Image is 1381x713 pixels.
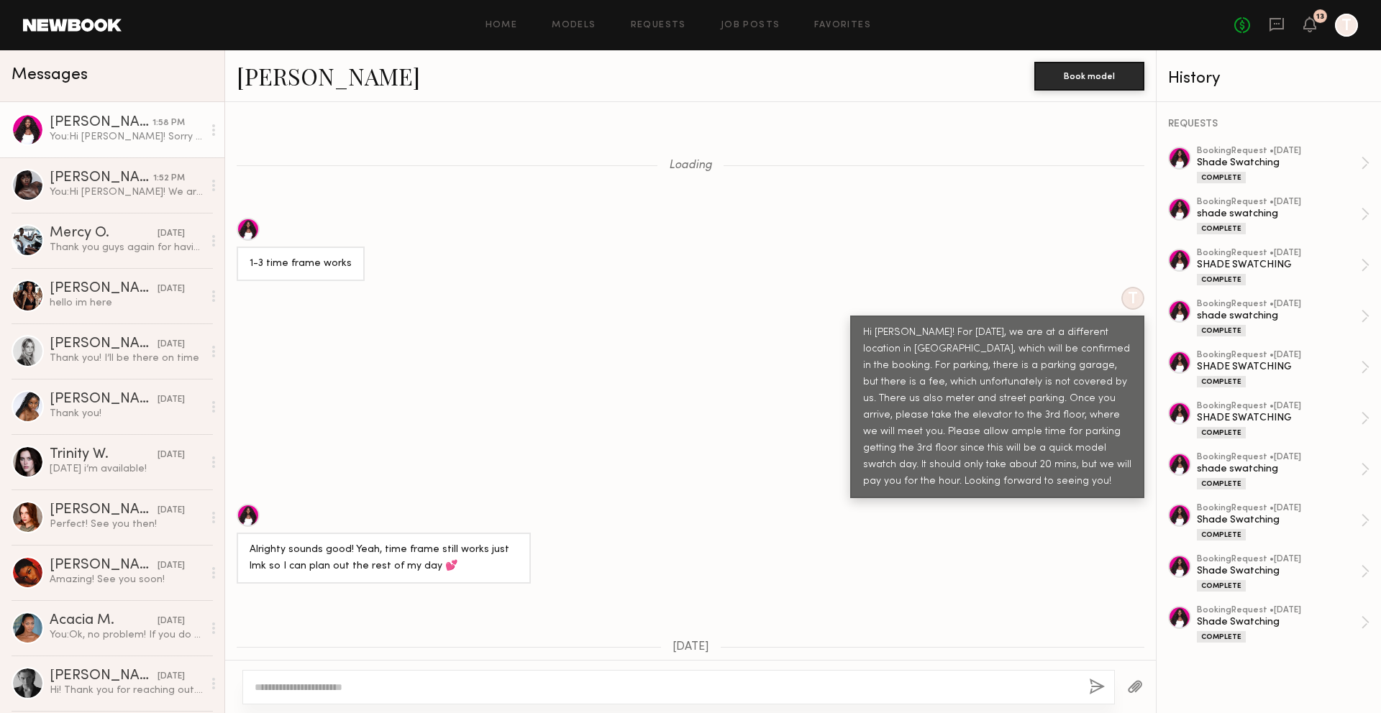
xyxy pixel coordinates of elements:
a: bookingRequest •[DATE]shade swatchingComplete [1197,300,1369,336]
div: Thank you! I’ll be there on time [50,351,203,365]
div: [PERSON_NAME] [50,392,158,407]
div: [PERSON_NAME] [50,558,158,573]
div: [PERSON_NAME] [50,503,158,517]
div: You: Ok, no problem! If you do 2:30, we could do that also. Or I can let you know about the next ... [50,628,203,642]
div: [DATE] [158,615,185,628]
span: Messages [12,67,88,83]
div: Mercy O. [50,226,158,241]
a: bookingRequest •[DATE]Shade SwatchingComplete [1197,147,1369,183]
div: History [1168,70,1369,87]
div: [DATE] [158,670,185,684]
div: Complete [1197,172,1246,183]
button: Book model [1034,62,1144,91]
div: booking Request • [DATE] [1197,402,1361,411]
div: Shade Swatching [1197,513,1361,527]
div: [PERSON_NAME] [50,337,158,351]
div: booking Request • [DATE] [1197,351,1361,360]
a: bookingRequest •[DATE]Shade SwatchingComplete [1197,504,1369,540]
div: booking Request • [DATE] [1197,453,1361,462]
div: 1-3 time frame works [250,256,352,272]
a: Book model [1034,69,1144,81]
div: Complete [1197,325,1246,336]
div: Complete [1197,223,1246,234]
a: bookingRequest •[DATE]shade swatchingComplete [1197,453,1369,489]
div: Complete [1197,478,1246,489]
div: Complete [1197,427,1246,438]
div: Complete [1197,376,1246,387]
div: [PERSON_NAME] [50,669,158,684]
a: Favorites [814,21,871,30]
div: booking Request • [DATE] [1197,147,1361,156]
div: SHADE SWATCHING [1197,258,1361,272]
div: You: Hi [PERSON_NAME]! Sorry I meant to send that message to [PERSON_NAME] 😅 but you were next on... [50,130,203,144]
div: booking Request • [DATE] [1197,249,1361,258]
div: booking Request • [DATE] [1197,300,1361,309]
div: [DATE] [158,559,185,573]
div: shade swatching [1197,309,1361,323]
span: [DATE] [673,641,709,653]
a: [PERSON_NAME] [237,60,420,91]
div: booking Request • [DATE] [1197,606,1361,615]
div: hello im here [50,296,203,310]
div: [DATE] [158,282,185,296]
div: [DATE] [158,227,185,241]
div: Thank you! [50,407,203,420]
div: Hi! Thank you for reaching out. Is this a paid gig? If so, could you please share your rate? [50,684,203,697]
div: Thank you guys again for having me. 😊🙏🏿 [50,241,203,254]
div: shade swatching [1197,207,1361,221]
div: Shade Swatching [1197,564,1361,578]
div: Complete [1197,580,1246,592]
div: booking Request • [DATE] [1197,198,1361,207]
a: bookingRequest •[DATE]Shade SwatchingComplete [1197,606,1369,643]
div: 13 [1316,13,1324,21]
div: Trinity W. [50,448,158,462]
div: [PERSON_NAME] [50,282,158,296]
a: Home [486,21,518,30]
a: bookingRequest •[DATE]SHADE SWATCHINGComplete [1197,351,1369,387]
div: booking Request • [DATE] [1197,504,1361,513]
div: Alrighty sounds good! Yeah, time frame still works just lmk so I can plan out the rest of my day 💕 [250,542,518,575]
div: [DATE] [158,393,185,407]
div: [PERSON_NAME] [50,171,153,185]
div: Complete [1197,631,1246,643]
div: You: Hi [PERSON_NAME]! We are planning to do a swatch test [DATE], the same kind of testing we di... [50,185,203,199]
div: Shade Swatching [1197,156,1361,170]
a: Job Posts [721,21,780,30]
div: Perfect! See you then! [50,517,203,531]
a: bookingRequest •[DATE]shade swatchingComplete [1197,198,1369,234]
div: 1:58 PM [152,116,185,130]
div: [DATE] [158,338,185,351]
div: booking Request • [DATE] [1197,555,1361,564]
a: bookingRequest •[DATE]SHADE SWATCHINGComplete [1197,402,1369,438]
span: Loading [669,160,712,172]
div: [DATE] [158,504,185,517]
div: [PERSON_NAME] [50,116,152,130]
div: Shade Swatching [1197,615,1361,629]
div: SHADE SWATCHING [1197,411,1361,425]
a: Models [552,21,596,30]
div: Complete [1197,529,1246,540]
div: Acacia M. [50,614,158,628]
a: T [1335,14,1358,37]
a: Requests [631,21,686,30]
div: shade swatching [1197,462,1361,476]
div: 1:52 PM [153,172,185,185]
div: [DATE] i’m available! [50,462,203,476]
div: Amazing! See you soon! [50,573,203,586]
div: REQUESTS [1168,119,1369,129]
div: Complete [1197,274,1246,285]
div: Hi [PERSON_NAME]! For [DATE], we are at a different location in [GEOGRAPHIC_DATA], which will be ... [863,325,1131,490]
a: bookingRequest •[DATE]SHADE SWATCHINGComplete [1197,249,1369,285]
div: [DATE] [158,448,185,462]
a: bookingRequest •[DATE]Shade SwatchingComplete [1197,555,1369,592]
div: SHADE SWATCHING [1197,360,1361,374]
